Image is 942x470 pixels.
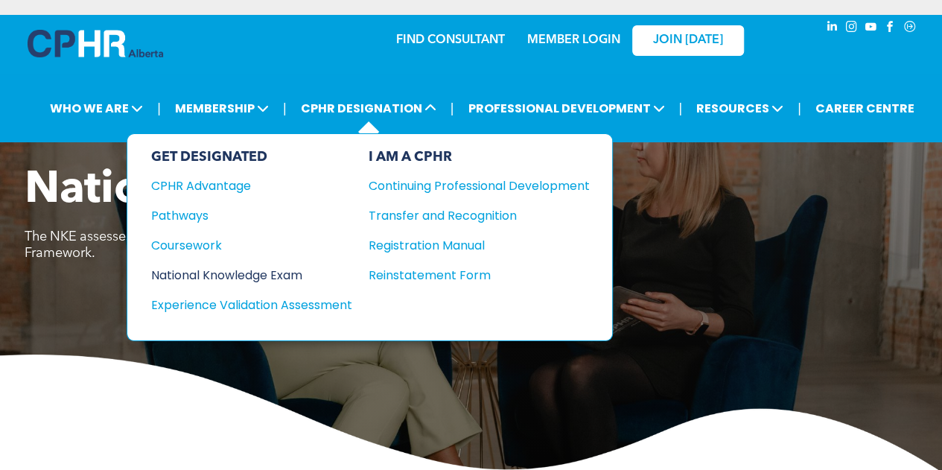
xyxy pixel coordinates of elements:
a: Experience Validation Assessment [151,296,352,314]
li: | [451,93,454,124]
span: National Knowledge Exam [25,168,602,213]
div: National Knowledge Exam [151,266,332,285]
span: The NKE assesses your understanding of the CPHR Competency Framework. [25,230,408,260]
span: CPHR DESIGNATION [296,95,441,122]
a: FIND CONSULTANT [396,34,505,46]
a: Registration Manual [369,236,590,255]
a: CAREER CENTRE [811,95,919,122]
a: MEMBER LOGIN [527,34,620,46]
a: facebook [882,19,899,39]
li: | [283,93,287,124]
span: PROFESSIONAL DEVELOPMENT [463,95,669,122]
div: Transfer and Recognition [369,206,567,225]
a: Pathways [151,206,352,225]
a: instagram [844,19,860,39]
span: MEMBERSHIP [171,95,273,122]
span: JOIN [DATE] [653,34,723,48]
div: CPHR Advantage [151,177,332,195]
span: WHO WE ARE [45,95,147,122]
a: CPHR Advantage [151,177,352,195]
li: | [798,93,801,124]
a: Transfer and Recognition [369,206,590,225]
div: Continuing Professional Development [369,177,567,195]
div: Reinstatement Form [369,266,567,285]
img: A blue and white logo for cp alberta [28,30,163,57]
a: JOIN [DATE] [632,25,744,56]
span: RESOURCES [692,95,788,122]
li: | [157,93,161,124]
a: youtube [863,19,879,39]
div: Experience Validation Assessment [151,296,332,314]
div: Registration Manual [369,236,567,255]
a: National Knowledge Exam [151,266,352,285]
li: | [678,93,682,124]
div: I AM A CPHR [369,149,590,165]
a: Coursework [151,236,352,255]
div: Coursework [151,236,332,255]
a: Reinstatement Form [369,266,590,285]
a: Continuing Professional Development [369,177,590,195]
a: Social network [902,19,918,39]
div: GET DESIGNATED [151,149,352,165]
div: Pathways [151,206,332,225]
a: linkedin [824,19,841,39]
